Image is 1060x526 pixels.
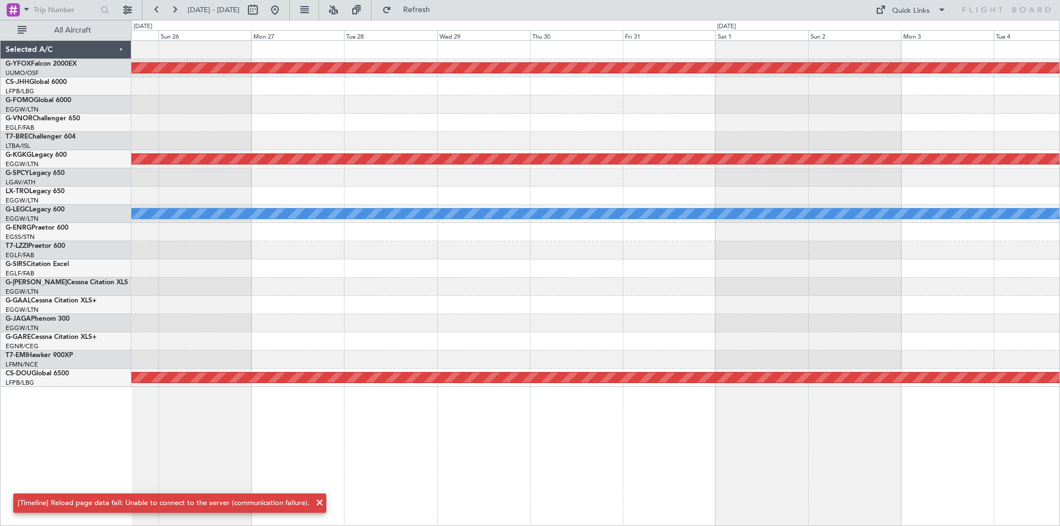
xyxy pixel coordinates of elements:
input: Trip Number [34,2,97,18]
a: G-SPCYLegacy 650 [6,170,65,177]
span: CS-DOU [6,370,31,377]
a: EGGW/LTN [6,215,39,223]
span: G-SPCY [6,170,29,177]
a: EGLF/FAB [6,251,34,259]
button: Quick Links [870,1,952,19]
a: EGGW/LTN [6,288,39,296]
button: All Aircraft [12,22,120,39]
div: [DATE] [134,22,152,31]
a: LFMN/NCE [6,360,38,369]
a: LFPB/LBG [6,87,34,95]
span: G-KGKG [6,152,31,158]
a: EGLF/FAB [6,269,34,278]
span: G-SIRS [6,261,26,268]
a: T7-EMIHawker 900XP [6,352,73,359]
a: G-VNORChallenger 650 [6,115,80,122]
span: T7-EMI [6,352,27,359]
a: G-[PERSON_NAME]Cessna Citation XLS [6,279,128,286]
span: G-VNOR [6,115,33,122]
div: Tue 28 [344,30,437,40]
div: Fri 31 [623,30,715,40]
a: EGGW/LTN [6,306,39,314]
a: G-JAGAPhenom 300 [6,316,70,322]
span: All Aircraft [29,26,116,34]
div: Sun 2 [808,30,901,40]
span: G-LEGC [6,206,29,213]
a: T7-LZZIPraetor 600 [6,243,65,249]
a: EGLF/FAB [6,124,34,132]
span: G-GAAL [6,297,31,304]
span: G-FOMO [6,97,34,104]
a: LTBA/ISL [6,142,30,150]
span: G-GARE [6,334,31,341]
button: Refresh [377,1,443,19]
a: EGGW/LTN [6,324,39,332]
a: EGGW/LTN [6,105,39,114]
div: Sun 26 [158,30,251,40]
a: UUMO/OSF [6,69,39,77]
a: EGGW/LTN [6,196,39,205]
a: G-SIRSCitation Excel [6,261,69,268]
a: CS-DOUGlobal 6500 [6,370,69,377]
a: G-KGKGLegacy 600 [6,152,67,158]
div: Mon 27 [251,30,344,40]
div: [Timeline] Reload page data fail: Unable to connect to the server (communication failure). [18,498,310,509]
a: G-GAALCessna Citation XLS+ [6,297,97,304]
a: G-YFOXFalcon 2000EX [6,61,77,67]
span: [DATE] - [DATE] [188,5,240,15]
span: G-JAGA [6,316,31,322]
a: LFPB/LBG [6,379,34,387]
div: Wed 29 [437,30,530,40]
a: EGNR/CEG [6,342,39,350]
span: G-YFOX [6,61,31,67]
a: T7-BREChallenger 604 [6,134,76,140]
a: G-GARECessna Citation XLS+ [6,334,97,341]
div: Sat 1 [715,30,808,40]
a: G-LEGCLegacy 600 [6,206,65,213]
span: T7-BRE [6,134,28,140]
a: EGGW/LTN [6,160,39,168]
a: CS-JHHGlobal 6000 [6,79,67,86]
span: Refresh [394,6,440,14]
span: T7-LZZI [6,243,28,249]
div: Mon 3 [901,30,994,40]
div: [DATE] [717,22,736,31]
a: LGAV/ATH [6,178,35,187]
span: LX-TRO [6,188,29,195]
a: LX-TROLegacy 650 [6,188,65,195]
span: CS-JHH [6,79,29,86]
a: EGSS/STN [6,233,35,241]
a: G-ENRGPraetor 600 [6,225,68,231]
span: G-ENRG [6,225,31,231]
div: Quick Links [892,6,930,17]
a: G-FOMOGlobal 6000 [6,97,71,104]
div: Thu 30 [530,30,623,40]
span: G-[PERSON_NAME] [6,279,67,286]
